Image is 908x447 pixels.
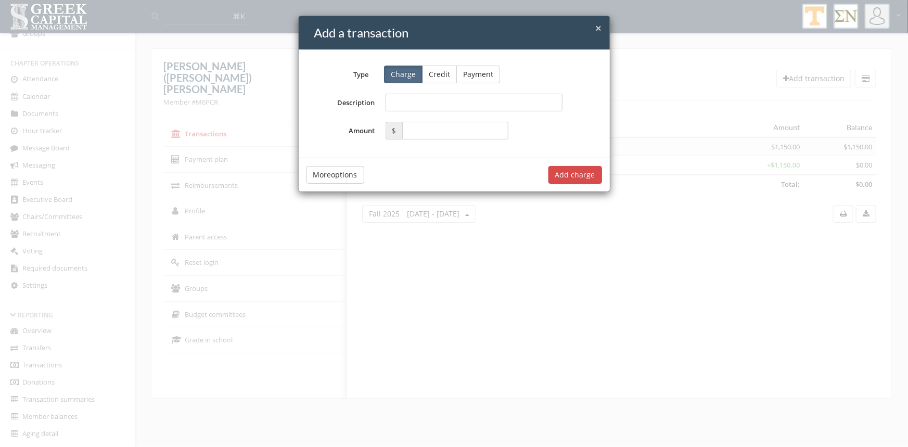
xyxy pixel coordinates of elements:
span: $ [386,122,402,139]
h4: Add a transaction [314,24,602,42]
label: Type [299,66,377,80]
button: Payment [456,66,500,83]
button: Credit [422,66,457,83]
button: Moreoptions [306,166,364,184]
span: × [596,21,602,35]
label: Amount [306,122,380,139]
button: Charge [384,66,423,83]
label: Description [306,94,380,111]
button: Add charge [548,166,602,184]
